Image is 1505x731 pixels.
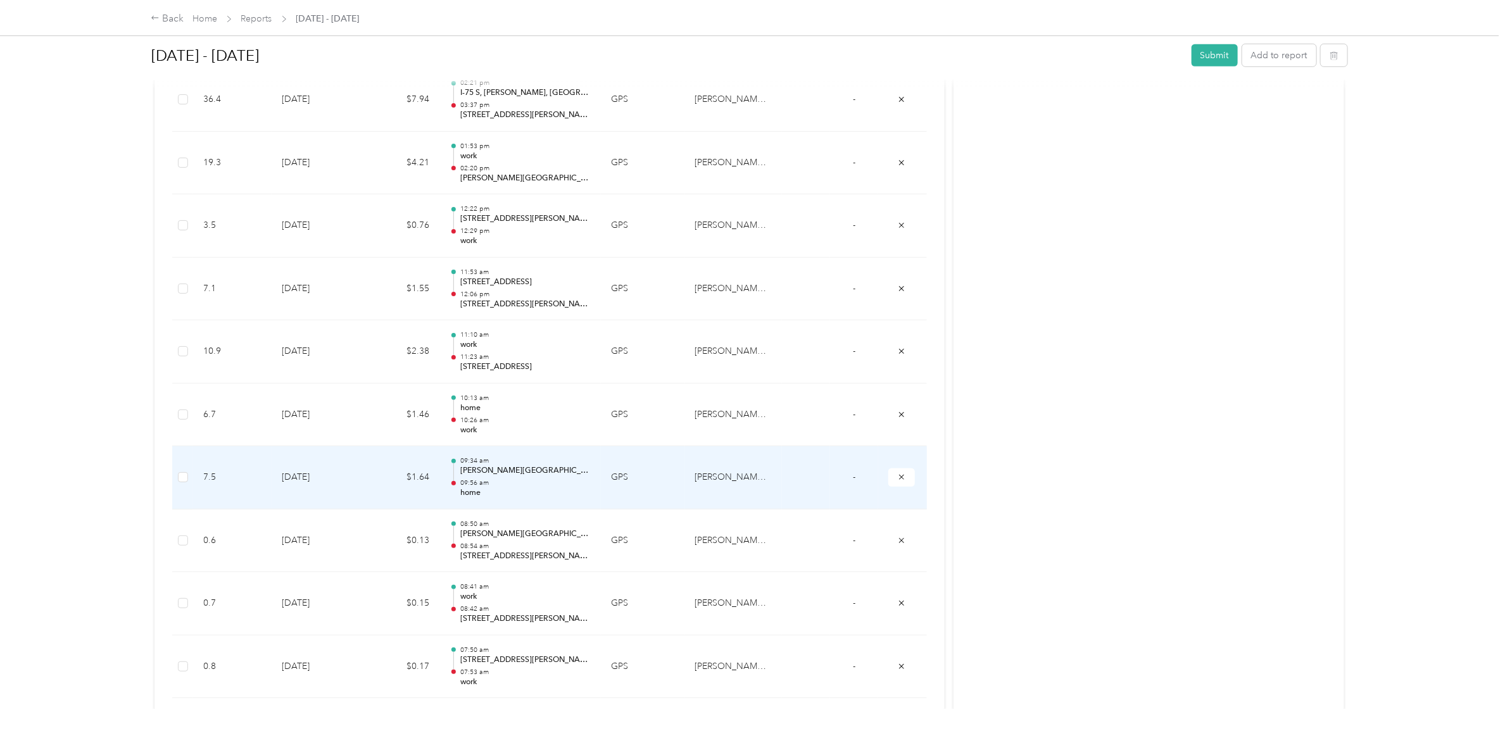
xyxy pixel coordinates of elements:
a: Home [192,13,217,24]
iframe: Everlance-gr Chat Button Frame [1434,660,1505,731]
p: work [460,151,591,162]
td: [DATE] [272,132,362,195]
p: 12:06 pm [460,290,591,299]
span: [DATE] - [DATE] [296,12,360,25]
span: - [853,472,855,482]
td: $4.21 [362,132,439,195]
p: [STREET_ADDRESS][PERSON_NAME][PERSON_NAME] [460,551,591,562]
p: 07:50 am [460,646,591,654]
p: 08:54 am [460,542,591,551]
td: $7.94 [362,68,439,132]
p: 12:29 pm [460,227,591,235]
p: 09:34 am [460,456,591,465]
p: 11:23 am [460,353,591,361]
td: $0.15 [362,572,439,635]
p: [STREET_ADDRESS][PERSON_NAME] [460,109,591,121]
td: [DATE] [272,68,362,132]
p: home [460,487,591,499]
span: - [853,661,855,672]
p: [PERSON_NAME][GEOGRAPHIC_DATA][PERSON_NAME], [GEOGRAPHIC_DATA] [460,465,591,477]
td: GPS [601,194,685,258]
p: [STREET_ADDRESS][PERSON_NAME][PERSON_NAME] [460,213,591,225]
p: 09:56 am [460,478,591,487]
td: Carmichael Development [685,132,782,195]
p: 08:41 am [460,582,591,591]
span: - [853,283,855,294]
p: 03:37 pm [460,101,591,109]
p: work [460,425,591,436]
p: 12:22 pm [460,204,591,213]
p: home [460,403,591,414]
span: - [853,220,855,230]
p: 07:53 am [460,668,591,677]
td: [DATE] [272,194,362,258]
td: $1.55 [362,258,439,321]
td: [DATE] [272,635,362,699]
button: Submit [1192,44,1238,66]
p: [PERSON_NAME][GEOGRAPHIC_DATA], [GEOGRAPHIC_DATA][US_STATE], [GEOGRAPHIC_DATA] [460,173,591,184]
p: work [460,677,591,688]
td: 0.8 [193,635,272,699]
td: $2.38 [362,320,439,384]
td: GPS [601,132,685,195]
td: Carmichael Development [685,572,782,635]
button: Add to report [1242,44,1316,66]
td: 0.6 [193,509,272,573]
td: 36.4 [193,68,272,132]
td: $0.17 [362,635,439,699]
span: - [853,597,855,608]
td: $0.76 [362,194,439,258]
p: [PERSON_NAME][GEOGRAPHIC_DATA][PERSON_NAME], [GEOGRAPHIC_DATA] [460,528,591,540]
td: Carmichael Development [685,320,782,384]
p: 08:50 am [460,520,591,528]
p: [STREET_ADDRESS][PERSON_NAME][PERSON_NAME] [460,654,591,666]
p: 02:20 pm [460,164,591,173]
span: - [853,94,855,104]
p: 11:10 am [460,330,591,339]
td: Carmichael Development [685,194,782,258]
p: work [460,591,591,603]
td: GPS [601,320,685,384]
td: GPS [601,258,685,321]
td: $1.46 [362,384,439,447]
span: - [853,409,855,420]
td: 19.3 [193,132,272,195]
p: [STREET_ADDRESS][PERSON_NAME][PERSON_NAME] [460,613,591,625]
td: [DATE] [272,572,362,635]
td: [DATE] [272,258,362,321]
td: 7.5 [193,446,272,509]
a: Reports [241,13,272,24]
p: [STREET_ADDRESS][PERSON_NAME][PERSON_NAME] [460,299,591,310]
td: GPS [601,446,685,509]
td: 0.7 [193,572,272,635]
td: Carmichael Development [685,68,782,132]
p: 10:13 am [460,394,591,403]
td: Carmichael Development [685,446,782,509]
td: $0.13 [362,509,439,573]
td: 3.5 [193,194,272,258]
td: GPS [601,68,685,132]
td: $1.64 [362,446,439,509]
p: 10:26 am [460,416,591,425]
p: 01:53 pm [460,142,591,151]
p: work [460,339,591,351]
div: Back [151,11,184,27]
td: [DATE] [272,446,362,509]
td: GPS [601,572,685,635]
td: 7.1 [193,258,272,321]
td: GPS [601,635,685,699]
td: Carmichael Development [685,509,782,573]
td: [DATE] [272,320,362,384]
td: Carmichael Development [685,258,782,321]
p: 11:53 am [460,268,591,277]
td: [DATE] [272,509,362,573]
p: [STREET_ADDRESS] [460,361,591,373]
td: [DATE] [272,384,362,447]
td: Carmichael Development [685,635,782,699]
p: [STREET_ADDRESS] [460,277,591,288]
td: GPS [601,509,685,573]
p: 08:42 am [460,604,591,613]
td: Carmichael Development [685,384,782,447]
td: 6.7 [193,384,272,447]
p: work [460,235,591,247]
